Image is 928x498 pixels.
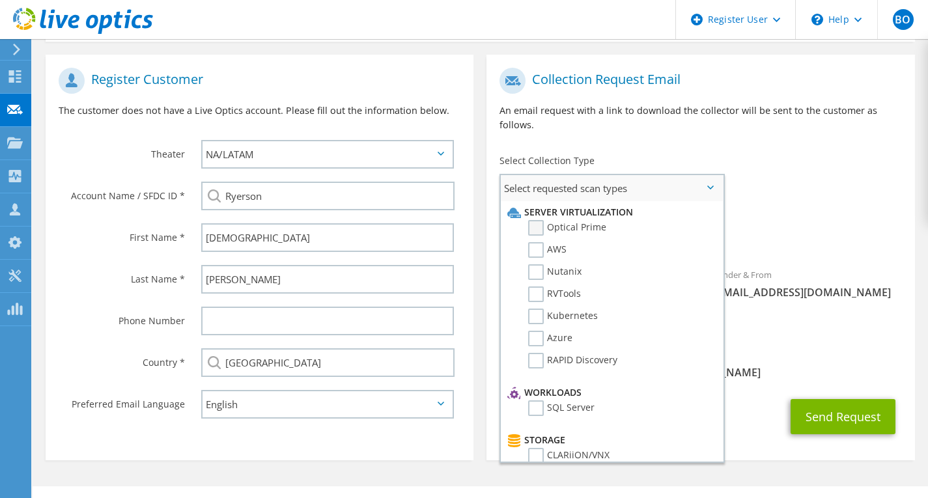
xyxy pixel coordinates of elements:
[893,9,914,30] span: BO
[504,385,716,400] li: Workloads
[714,285,902,299] span: [EMAIL_ADDRESS][DOMAIN_NAME]
[701,261,915,306] div: Sender & From
[486,261,701,335] div: To
[59,223,185,244] label: First Name *
[59,182,185,202] label: Account Name / SFDC ID *
[59,390,185,411] label: Preferred Email Language
[499,154,595,167] label: Select Collection Type
[811,14,823,25] svg: \n
[528,264,582,280] label: Nutanix
[528,331,572,346] label: Azure
[528,309,598,324] label: Kubernetes
[528,400,595,416] label: SQL Server
[59,265,185,286] label: Last Name *
[528,353,617,368] label: RAPID Discovery
[528,220,606,236] label: Optical Prime
[59,348,185,369] label: Country *
[59,140,185,161] label: Theater
[528,242,567,258] label: AWS
[486,206,914,255] div: Requested Collections
[504,432,716,448] li: Storage
[528,286,581,302] label: RVTools
[59,68,454,94] h1: Register Customer
[59,104,460,118] p: The customer does not have a Live Optics account. Please fill out the information below.
[499,104,901,132] p: An email request with a link to download the collector will be sent to the customer as follows.
[486,341,914,386] div: CC & Reply To
[504,204,716,220] li: Server Virtualization
[501,175,722,201] span: Select requested scan types
[499,68,895,94] h1: Collection Request Email
[791,399,895,434] button: Send Request
[59,307,185,327] label: Phone Number
[528,448,610,463] label: CLARiiON/VNX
